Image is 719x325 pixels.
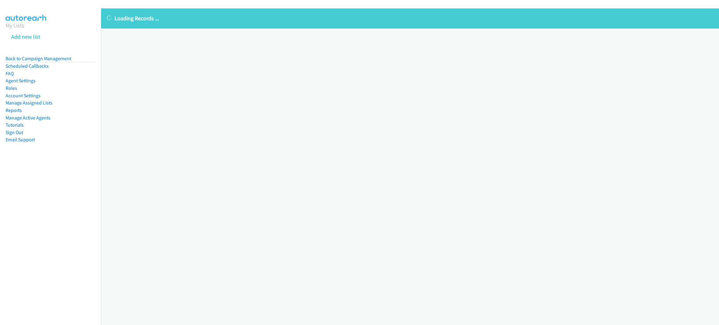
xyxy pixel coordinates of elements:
a: FAQ [6,70,14,76]
a: Tutorials [6,122,24,128]
a: Scheduled Callbacks [6,63,49,69]
a: Reports [6,107,22,113]
p: Loading Records ... [107,14,713,22]
a: Sign Out [6,129,23,135]
a: Account Settings [6,93,41,99]
a: My Lists [6,22,24,29]
a: Back to Campaign Management [6,56,71,61]
a: Add new list [11,33,40,40]
a: Agent Settings [6,78,36,84]
a: Manage Active Agents [6,115,51,121]
a: Roles [6,85,17,91]
a: Manage Assigned Lists [6,100,52,106]
a: Email Support [6,137,35,143]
